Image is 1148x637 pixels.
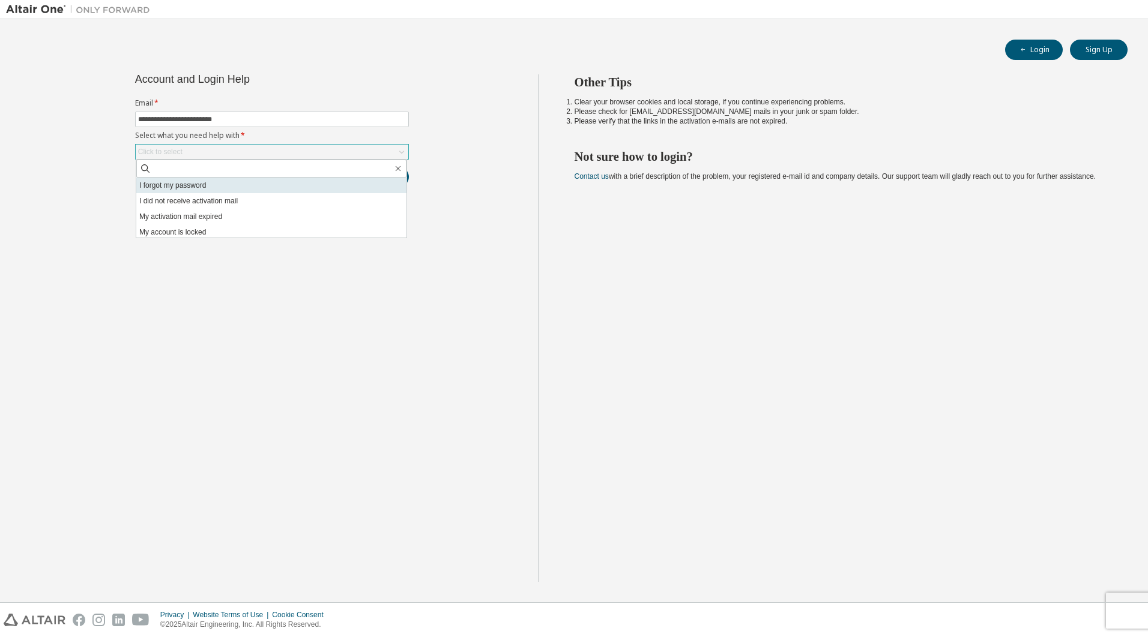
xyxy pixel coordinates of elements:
label: Email [135,98,409,108]
a: Contact us [575,172,609,181]
li: Clear your browser cookies and local storage, if you continue experiencing problems. [575,97,1107,107]
img: facebook.svg [73,614,85,626]
div: Privacy [160,610,193,620]
img: altair_logo.svg [4,614,65,626]
div: Account and Login Help [135,74,354,84]
span: with a brief description of the problem, your registered e-mail id and company details. Our suppo... [575,172,1096,181]
li: Please check for [EMAIL_ADDRESS][DOMAIN_NAME] mails in your junk or spam folder. [575,107,1107,116]
li: I forgot my password [136,178,406,193]
button: Sign Up [1070,40,1128,60]
li: Please verify that the links in the activation e-mails are not expired. [575,116,1107,126]
div: Click to select [138,147,183,157]
div: Cookie Consent [272,610,330,620]
label: Select what you need help with [135,131,409,140]
img: instagram.svg [92,614,105,626]
div: Click to select [136,145,408,159]
button: Login [1005,40,1063,60]
img: youtube.svg [132,614,150,626]
h2: Not sure how to login? [575,149,1107,164]
img: Altair One [6,4,156,16]
h2: Other Tips [575,74,1107,90]
p: © 2025 Altair Engineering, Inc. All Rights Reserved. [160,620,331,630]
img: linkedin.svg [112,614,125,626]
div: Website Terms of Use [193,610,272,620]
